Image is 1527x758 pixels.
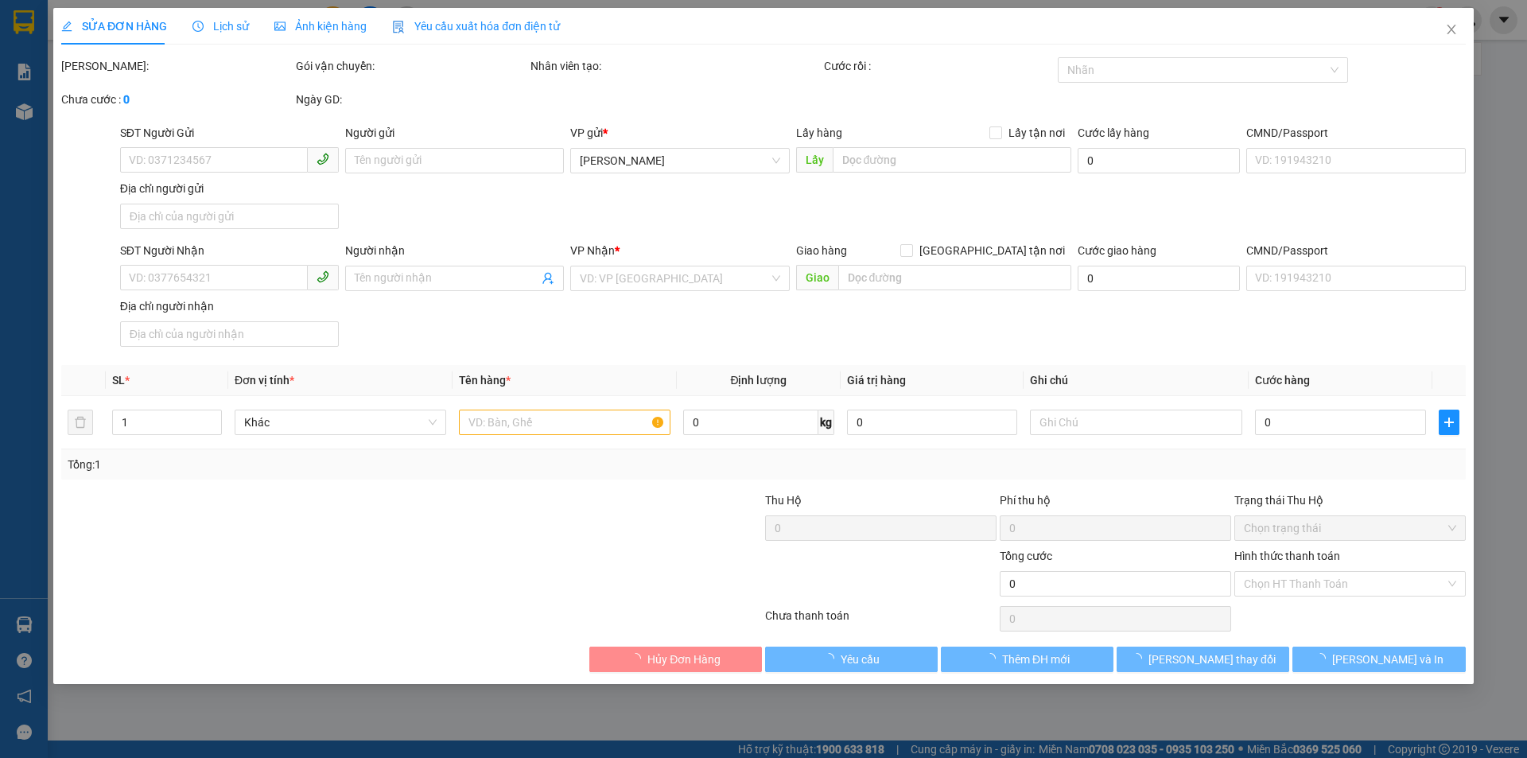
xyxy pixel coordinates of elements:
input: Cước giao hàng [1078,266,1240,291]
div: Gói vận chuyển: [296,57,527,75]
span: Lấy tận nơi [1002,124,1071,142]
span: phone [317,270,329,283]
span: Chọn trạng thái [1244,516,1456,540]
th: Ghi chú [1024,365,1249,396]
span: Giao hàng [796,244,847,257]
span: Thêm ĐH mới [1002,651,1070,668]
span: SỬA ĐƠN HÀNG [61,20,167,33]
label: Hình thức thanh toán [1234,550,1340,562]
span: clock-circle [192,21,204,32]
button: Yêu cầu [765,647,938,672]
div: SĐT Người Gửi [120,124,339,142]
span: loading [630,653,647,664]
div: Địa chỉ người gửi [120,180,339,197]
span: loading [1315,653,1332,664]
span: SL [112,374,125,387]
input: VD: Bàn, Ghế [459,410,670,435]
input: Ghi Chú [1031,410,1242,435]
span: Giá trị hàng [847,374,906,387]
span: Lê Đại Hành [581,149,780,173]
button: Thêm ĐH mới [941,647,1113,672]
span: Yêu cầu [841,651,880,668]
button: [PERSON_NAME] và In [1293,647,1466,672]
button: [PERSON_NAME] thay đổi [1117,647,1289,672]
div: [PERSON_NAME]: [61,57,293,75]
span: loading [1131,653,1148,664]
div: CMND/Passport [1246,124,1465,142]
label: Cước lấy hàng [1078,126,1149,139]
span: Lấy hàng [796,126,842,139]
span: VP Nhận [571,244,616,257]
div: Trạng thái Thu Hộ [1234,492,1466,509]
div: Cước rồi : [824,57,1055,75]
input: Dọc đường [838,265,1071,290]
input: Địa chỉ của người gửi [120,204,339,229]
span: Cước hàng [1255,374,1310,387]
button: Close [1429,8,1474,52]
span: Thu Hộ [765,494,802,507]
span: Yêu cầu xuất hóa đơn điện tử [392,20,560,33]
div: Tổng: 1 [68,456,589,473]
span: loading [985,653,1002,664]
div: CMND/Passport [1246,242,1465,259]
b: 0 [123,93,130,106]
button: Hủy Đơn Hàng [589,647,762,672]
img: icon [392,21,405,33]
div: Chưa cước : [61,91,293,108]
span: loading [823,653,841,664]
div: Phí thu hộ [1000,492,1231,515]
span: [PERSON_NAME] và In [1332,651,1443,668]
span: Giao [796,265,838,290]
span: edit [61,21,72,32]
input: Địa chỉ của người nhận [120,321,339,347]
div: Ngày GD: [296,91,527,108]
span: Khác [244,410,437,434]
span: Ảnh kiện hàng [274,20,367,33]
span: [GEOGRAPHIC_DATA] tận nơi [913,242,1071,259]
span: Lịch sử [192,20,249,33]
span: phone [317,153,329,165]
span: Hủy Đơn Hàng [647,651,721,668]
input: Cước lấy hàng [1078,148,1240,173]
div: SĐT Người Nhận [120,242,339,259]
div: Địa chỉ người nhận [120,297,339,315]
span: Định lượng [731,374,787,387]
div: Người gửi [345,124,564,142]
span: plus [1440,416,1459,429]
span: user-add [542,272,555,285]
span: Đơn vị tính [235,374,294,387]
span: [PERSON_NAME] thay đổi [1148,651,1276,668]
div: Chưa thanh toán [763,607,998,635]
label: Cước giao hàng [1078,244,1156,257]
div: Nhân viên tạo: [530,57,821,75]
span: Lấy [796,147,833,173]
span: kg [818,410,834,435]
div: Người nhận [345,242,564,259]
span: Tổng cước [1000,550,1052,562]
button: plus [1439,410,1459,435]
input: Dọc đường [833,147,1071,173]
span: Tên hàng [459,374,511,387]
span: close [1445,23,1458,36]
div: VP gửi [571,124,790,142]
button: delete [68,410,93,435]
span: picture [274,21,286,32]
